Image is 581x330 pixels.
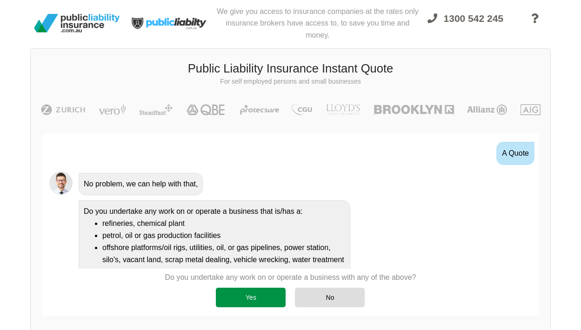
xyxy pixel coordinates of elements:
[444,13,503,24] span: 1300 542 245
[49,172,73,195] img: Chatbot | PLI
[102,230,345,242] li: petrol, oil or gas production facilities
[321,104,366,115] img: LLOYD's | Public Liability Insurance
[181,104,231,115] img: QBE | Public Liability Insurance
[288,104,316,115] img: CGU | Public Liability Insurance
[165,272,416,283] p: Do you undertake any work on or operate a business with any of the above?
[102,218,345,230] li: refineries, chemical plant
[496,142,534,165] div: A Quote
[37,104,89,115] img: Zurich | Public Liability Insurance
[94,104,130,115] img: Vero | Public Liability Insurance
[216,288,286,307] div: Yes
[30,10,123,36] img: Public Liability Insurance
[38,77,543,86] p: For self employed persons and small businesses
[123,4,216,43] img: Public Liability Insurance Light
[79,173,203,195] div: No problem, we can help with that,
[370,104,457,115] img: Brooklyn | Public Liability Insurance
[38,60,543,77] h3: Public Liability Insurance Instant Quote
[517,104,544,115] img: AIG | Public Liability Insurance
[295,288,365,307] div: No
[419,7,512,43] a: 1300 542 245
[216,4,419,43] div: We give you access to insurance companies at the rates only insurance brokers have access to, to ...
[236,104,283,115] img: Protecsure | Public Liability Insurance
[135,104,176,115] img: Steadfast | Public Liability Insurance
[102,242,345,278] li: offshore platforms/oil rigs, utilities, oil, or gas pipelines, power station, silo's, vacant land...
[462,104,512,115] img: Allianz | Public Liability Insurance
